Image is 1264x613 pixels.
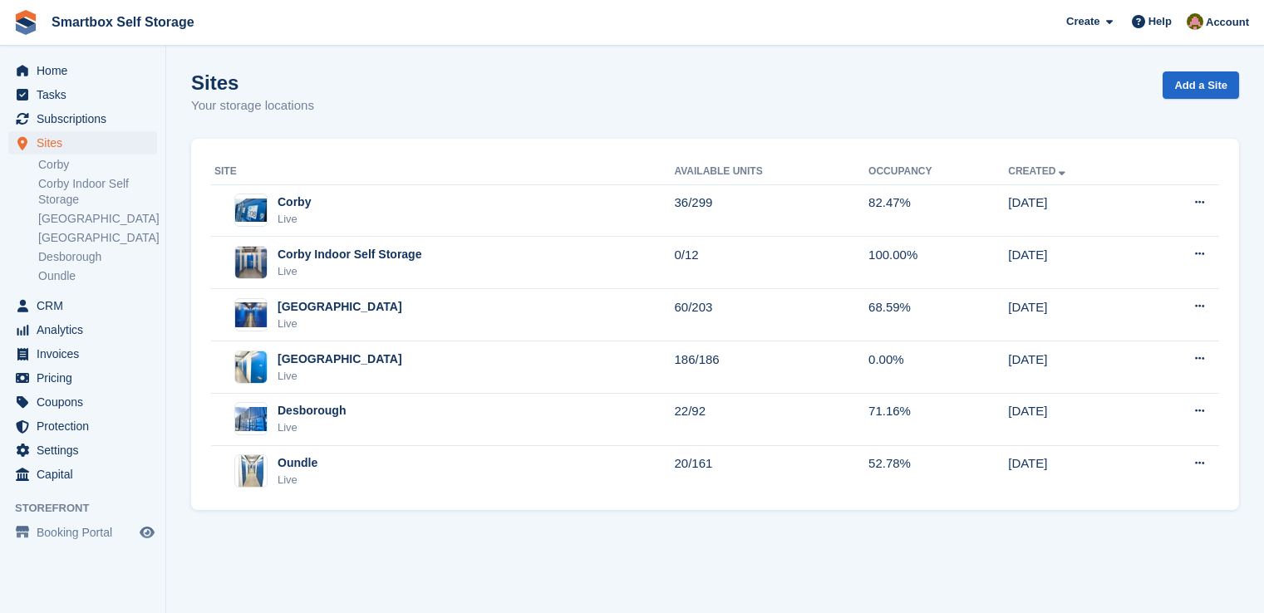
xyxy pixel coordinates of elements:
[674,237,868,289] td: 0/12
[868,159,1008,185] th: Occupancy
[8,59,157,82] a: menu
[235,302,267,326] img: Image of Stamford site
[37,366,136,390] span: Pricing
[137,522,157,542] a: Preview store
[278,211,311,228] div: Live
[235,351,267,383] img: Image of Leicester site
[674,393,868,445] td: 22/92
[37,294,136,317] span: CRM
[1206,14,1249,31] span: Account
[15,500,165,517] span: Storefront
[278,263,421,280] div: Live
[1163,71,1239,99] a: Add a Site
[8,131,157,154] a: menu
[674,184,868,237] td: 36/299
[674,289,868,341] td: 60/203
[37,59,136,82] span: Home
[1066,13,1099,30] span: Create
[1008,237,1142,289] td: [DATE]
[278,246,421,263] div: Corby Indoor Self Storage
[278,402,346,419] div: Desborough
[674,159,868,185] th: Available Units
[868,184,1008,237] td: 82.47%
[1008,341,1142,394] td: [DATE]
[211,159,674,185] th: Site
[38,157,157,173] a: Corby
[37,463,136,486] span: Capital
[37,131,136,154] span: Sites
[8,390,157,414] a: menu
[278,472,317,488] div: Live
[239,454,263,488] img: Image of Oundle site
[278,351,402,368] div: [GEOGRAPHIC_DATA]
[37,414,136,438] span: Protection
[1008,445,1142,497] td: [DATE]
[1187,13,1203,30] img: Alex Selenitsas
[37,521,136,544] span: Booking Portal
[278,368,402,385] div: Live
[38,211,157,227] a: [GEOGRAPHIC_DATA]
[868,237,1008,289] td: 100.00%
[8,414,157,438] a: menu
[38,268,157,284] a: Oundle
[1148,13,1172,30] span: Help
[278,298,402,316] div: [GEOGRAPHIC_DATA]
[8,83,157,106] a: menu
[868,445,1008,497] td: 52.78%
[8,318,157,341] a: menu
[1008,393,1142,445] td: [DATE]
[37,83,136,106] span: Tasks
[191,96,314,115] p: Your storage locations
[37,107,136,130] span: Subscriptions
[37,439,136,462] span: Settings
[868,393,1008,445] td: 71.16%
[191,71,314,94] h1: Sites
[235,199,267,223] img: Image of Corby site
[8,521,157,544] a: menu
[8,342,157,365] a: menu
[1008,184,1142,237] td: [DATE]
[38,176,157,208] a: Corby Indoor Self Storage
[1008,289,1142,341] td: [DATE]
[38,249,157,265] a: Desborough
[8,366,157,390] a: menu
[278,454,317,472] div: Oundle
[278,194,311,211] div: Corby
[45,8,201,36] a: Smartbox Self Storage
[868,289,1008,341] td: 68.59%
[1008,165,1069,177] a: Created
[8,107,157,130] a: menu
[13,10,38,35] img: stora-icon-8386f47178a22dfd0bd8f6a31ec36ba5ce8667c1dd55bd0f319d3a0aa187defe.svg
[278,316,402,332] div: Live
[235,407,267,431] img: Image of Desborough site
[674,445,868,497] td: 20/161
[868,341,1008,394] td: 0.00%
[235,247,267,278] img: Image of Corby Indoor Self Storage site
[278,419,346,436] div: Live
[8,463,157,486] a: menu
[37,342,136,365] span: Invoices
[37,318,136,341] span: Analytics
[38,230,157,246] a: [GEOGRAPHIC_DATA]
[8,294,157,317] a: menu
[8,439,157,462] a: menu
[37,390,136,414] span: Coupons
[674,341,868,394] td: 186/186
